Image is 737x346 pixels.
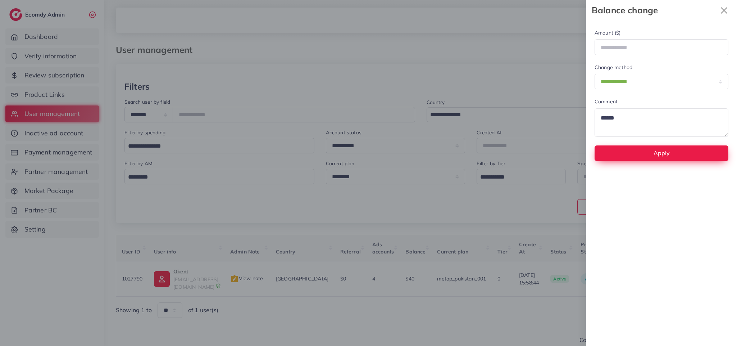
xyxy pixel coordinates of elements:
span: Apply [654,149,670,157]
legend: Comment [595,98,728,108]
button: Close [717,3,731,18]
svg: x [717,3,731,18]
legend: Change method [595,64,728,74]
button: Apply [595,145,728,161]
strong: Balance change [592,4,717,17]
legend: Amount ($) [595,29,728,39]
